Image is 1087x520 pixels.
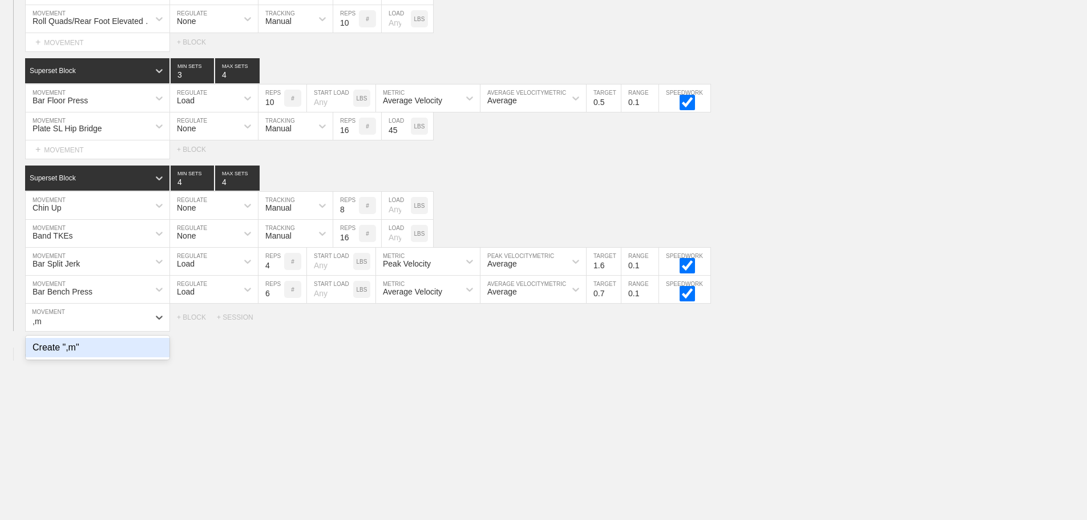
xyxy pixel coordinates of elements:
div: + BLOCK [177,146,217,154]
input: Any [307,276,353,303]
p: # [291,259,294,265]
div: Roll Quads/Rear Foot Elevated Stretch [33,17,156,26]
p: # [291,287,294,293]
p: # [366,231,369,237]
div: Create ",m" [26,338,169,357]
div: MOVEMENT [25,140,170,159]
div: Load [177,96,195,105]
div: Load [177,259,195,268]
span: + [35,37,41,47]
div: Manual [265,17,292,26]
div: Average [487,259,517,268]
div: None [177,124,196,133]
div: + BLOCK [177,38,217,46]
input: Any [382,220,411,247]
p: LBS [357,259,367,265]
div: + BLOCK [177,313,217,321]
div: Average [487,287,517,296]
div: Superset Block [30,174,76,182]
div: Chin Up [33,203,62,212]
input: Any [382,112,411,140]
div: Superset Block [30,67,76,75]
div: WEEK 3 [25,348,79,361]
div: None [177,203,196,212]
span: + [35,144,41,154]
div: Bar Split Jerk [33,259,80,268]
div: Average Velocity [383,96,442,105]
p: LBS [414,123,425,130]
div: None [177,17,196,26]
p: # [366,203,369,209]
div: MOVEMENT [25,33,170,52]
input: Any [382,5,411,33]
p: # [366,16,369,22]
div: Plate SL Hip Bridge [33,124,102,133]
div: Bar Bench Press [33,287,92,296]
div: Average [487,96,517,105]
div: Load [177,287,195,296]
p: # [291,95,294,102]
p: LBS [414,231,425,237]
p: LBS [357,287,367,293]
div: Average Velocity [383,287,442,296]
input: None [215,58,260,83]
p: LBS [414,203,425,209]
div: + SESSION [217,313,262,321]
input: Any [382,192,411,219]
p: # [366,123,369,130]
div: None [177,231,196,240]
iframe: Chat Widget [1030,465,1087,520]
div: Manual [265,231,292,240]
div: Band TKEs [33,231,73,240]
div: Bar Floor Press [33,96,88,105]
div: Manual [265,203,292,212]
input: None [215,166,260,191]
p: LBS [414,16,425,22]
span: + [25,350,30,360]
input: Any [307,84,353,112]
p: LBS [357,95,367,102]
input: Any [307,248,353,275]
div: Peak Velocity [383,259,431,268]
div: Manual [265,124,292,133]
